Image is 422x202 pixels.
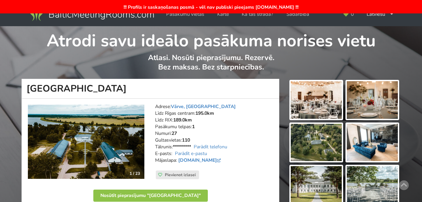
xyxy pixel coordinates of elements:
[171,103,236,110] a: Vārve, [GEOGRAPHIC_DATA]
[182,137,190,143] strong: 110
[165,172,196,178] span: Pievienot izlasei
[291,124,342,161] img: Vārves muiža | Ventspils novads | Pasākumu vieta - galerijas bilde
[28,105,144,179] img: Svinību telpa | Ventspils novads | Vārves muiža
[172,130,177,137] strong: 27
[178,157,222,163] a: [DOMAIN_NAME]
[291,81,342,119] img: Vārves muiža | Ventspils novads | Pasākumu vieta - galerijas bilde
[282,8,314,21] a: Sadarbība
[192,123,195,130] strong: 1
[347,124,398,161] img: Vārves muiža | Ventspils novads | Pasākumu vieta - galerijas bilde
[22,26,400,52] h1: Atrodi savu ideālo pasākuma norises vietu
[362,8,398,21] div: Latviešu
[213,8,234,21] a: Karte
[195,110,214,116] strong: 195.0km
[22,53,400,79] p: Atlasi. Nosūti pieprasījumu. Rezervē. Bez maksas. Bez starpniecības.
[161,8,209,21] a: Pasākumu vietas
[194,144,227,150] a: Parādīt telefonu
[126,168,144,179] div: 1 / 23
[155,103,274,170] address: Adrese: Līdz Rīgas centram: Līdz RIX: Pasākumu telpas: Numuri: Gultasvietas: Tālrunis: E-pasts: M...
[28,105,144,179] a: Svinību telpa | Ventspils novads | Vārves muiža 1 / 23
[93,190,208,202] button: Nosūtīt pieprasījumu "[GEOGRAPHIC_DATA]"
[351,12,354,17] span: 0
[173,117,192,123] strong: 189.0km
[21,79,279,99] h1: [GEOGRAPHIC_DATA]
[175,150,207,157] a: Parādīt e-pastu
[347,81,398,119] img: Vārves muiža | Ventspils novads | Pasākumu vieta - galerijas bilde
[237,8,278,21] a: Kā tas strādā?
